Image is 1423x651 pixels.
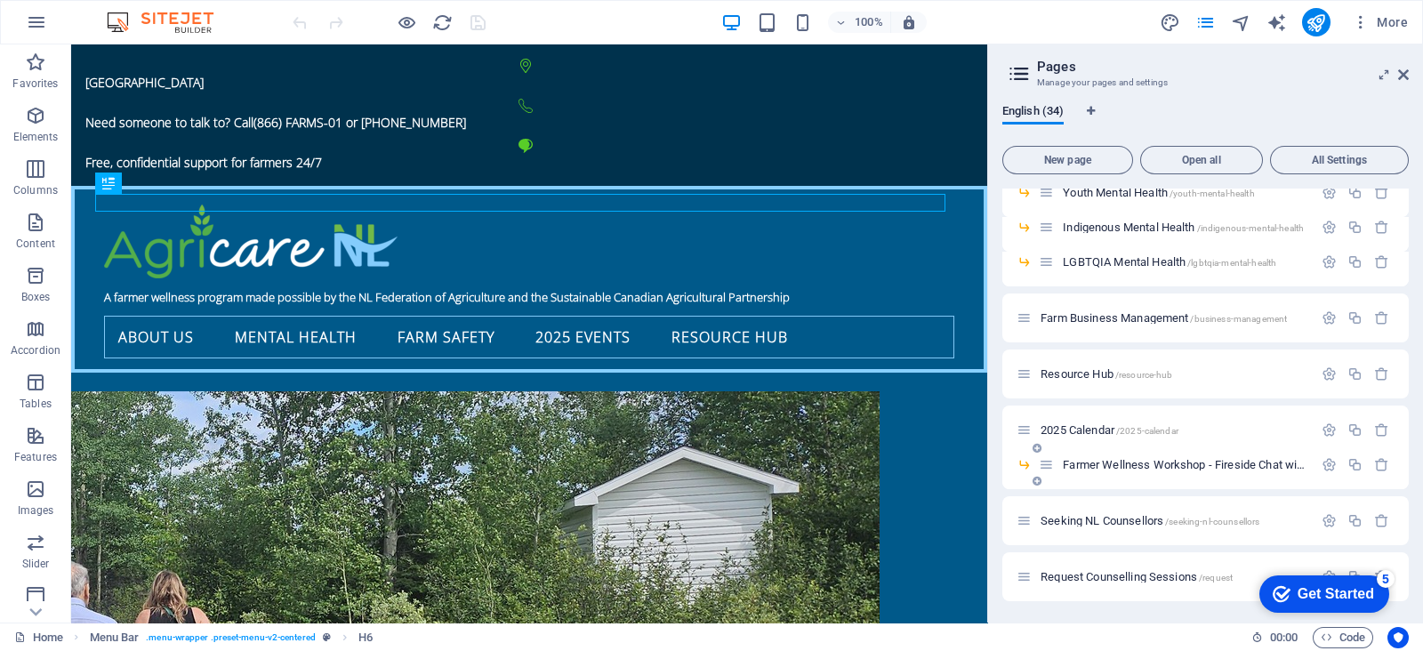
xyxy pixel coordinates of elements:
[1195,12,1216,33] i: Pages (Ctrl+Alt+S)
[432,12,453,33] i: Reload page
[358,627,373,648] span: Click to select. Double-click to edit
[11,343,60,358] p: Accordion
[14,450,57,464] p: Features
[1057,221,1313,233] div: Indigenous Mental Health/indigenous-mental-health
[1374,220,1389,235] div: Remove
[1347,457,1363,472] div: Duplicate
[20,397,52,411] p: Tables
[1270,627,1298,648] span: 00 00
[1322,457,1337,472] div: Settings
[1374,457,1389,472] div: Remove
[52,20,129,36] div: Get Started
[1347,366,1363,382] div: Duplicate
[12,76,58,91] p: Favorites
[1057,459,1313,470] div: Farmer Wellness Workshop - Fireside Chat with [PERSON_NAME]
[1347,185,1363,200] div: Duplicate
[21,290,51,304] p: Boxes
[1374,422,1389,438] div: Remove
[1170,189,1255,198] span: /youth-mental-health
[1374,513,1389,528] div: Remove
[1199,573,1233,583] span: /request
[90,627,140,648] span: Click to select. Double-click to edit
[1063,255,1276,269] span: Click to open page
[1282,631,1285,644] span: :
[1306,12,1326,33] i: Publish
[1063,221,1304,234] span: Click to open page
[901,14,917,30] i: On resize automatically adjust zoom level to fit chosen device.
[1035,368,1313,380] div: Resource Hub/resource-hub
[855,12,883,33] h6: 100%
[1115,370,1173,380] span: /resource-hub
[1002,146,1133,174] button: New page
[1231,12,1251,33] i: Navigator
[1057,256,1313,268] div: LGBTQIA Mental Health/lgbtqia-mental-health
[1347,254,1363,269] div: Duplicate
[14,627,63,648] a: Click to cancel selection. Double-click to open Pages
[1160,12,1180,33] i: Design (Ctrl+Alt+Y)
[1322,310,1337,325] div: Settings
[1041,570,1233,583] span: Click to open page
[1187,258,1276,268] span: /lgbtqia-mental-health
[14,9,144,46] div: Get Started 5 items remaining, 0% complete
[1266,12,1288,33] button: text_generator
[1041,423,1178,437] span: Click to open page
[1347,310,1363,325] div: Duplicate
[13,183,58,197] p: Columns
[1374,310,1389,325] div: Remove
[1387,627,1409,648] button: Usercentrics
[1374,185,1389,200] div: Remove
[1165,517,1259,526] span: /seeking-nl-counsellors
[1270,146,1409,174] button: All Settings
[1374,254,1389,269] div: Remove
[102,12,236,33] img: Editor Logo
[1251,627,1298,648] h6: Session time
[1266,12,1287,33] i: AI Writer
[1374,366,1389,382] div: Remove
[1347,422,1363,438] div: Duplicate
[396,12,417,33] button: Click here to leave preview mode and continue editing
[1231,12,1252,33] button: navigator
[1035,312,1313,324] div: Farm Business Management/business-management
[18,503,54,518] p: Images
[22,557,50,571] p: Slider
[1322,185,1337,200] div: Settings
[1190,314,1287,324] span: /business-management
[1041,514,1259,527] span: Seeking NL Counsellors
[146,627,316,648] span: . menu-wrapper .preset-menu-v2-centered
[1322,366,1337,382] div: Settings
[1322,220,1337,235] div: Settings
[1041,311,1287,325] span: Click to open page
[1195,12,1217,33] button: pages
[1035,515,1313,526] div: Seeking NL Counsellors/seeking-nl-counsellors
[1197,223,1304,233] span: /indigenous-mental-health
[90,627,374,648] nav: breadcrumb
[1140,146,1263,174] button: Open all
[1035,424,1313,436] div: 2025 Calendar/2025-calendar
[1352,13,1408,31] span: More
[1037,59,1409,75] h2: Pages
[431,12,453,33] button: reload
[1148,155,1255,165] span: Open all
[1041,367,1172,381] span: Click to open page
[323,632,331,642] i: This element is a customizable preset
[1116,426,1178,436] span: /2025-calendar
[1313,627,1373,648] button: Code
[1347,513,1363,528] div: Duplicate
[1322,513,1337,528] div: Settings
[1322,254,1337,269] div: Settings
[1035,571,1313,583] div: Request Counselling Sessions/request
[1347,220,1363,235] div: Duplicate
[1302,8,1331,36] button: publish
[1063,186,1254,199] span: Click to open page
[13,130,59,144] p: Elements
[132,4,149,21] div: 5
[1345,8,1415,36] button: More
[16,237,55,251] p: Content
[1321,627,1365,648] span: Code
[1002,105,1409,139] div: Language Tabs
[828,12,891,33] button: 100%
[1002,100,1064,125] span: English (34)
[1278,155,1401,165] span: All Settings
[1010,155,1125,165] span: New page
[1037,75,1373,91] h3: Manage your pages and settings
